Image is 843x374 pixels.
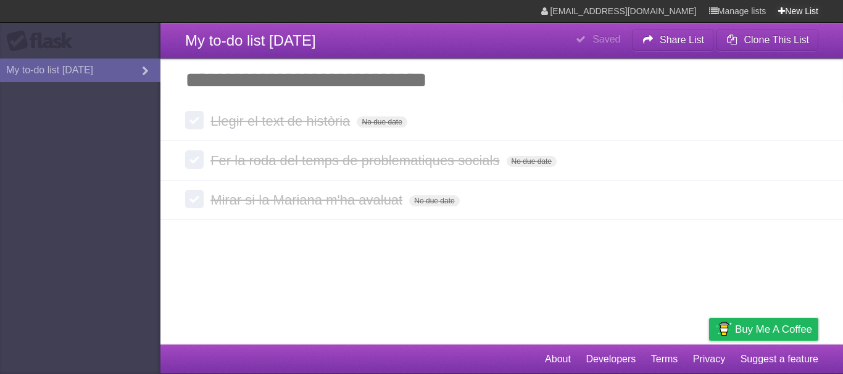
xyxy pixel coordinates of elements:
[210,153,502,168] span: Fer la roda del temps de problematiques socials
[210,113,353,129] span: Llegir el text de història
[741,348,818,371] a: Suggest a feature
[210,192,405,208] span: Mirar si la Mariana m'ha avaluat
[715,319,732,339] img: Buy me a coffee
[586,348,636,371] a: Developers
[592,34,620,44] b: Saved
[735,319,812,340] span: Buy me a coffee
[709,318,818,341] a: Buy me a coffee
[660,35,704,45] b: Share List
[744,35,809,45] b: Clone This List
[507,156,557,167] span: No due date
[409,195,459,206] span: No due date
[185,150,204,169] label: Done
[545,348,571,371] a: About
[651,348,678,371] a: Terms
[6,30,80,52] div: Flask
[185,190,204,208] label: Done
[693,348,725,371] a: Privacy
[716,29,818,51] button: Clone This List
[357,116,407,128] span: No due date
[185,111,204,129] label: Done
[185,32,316,49] span: My to-do list [DATE]
[633,29,714,51] button: Share List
